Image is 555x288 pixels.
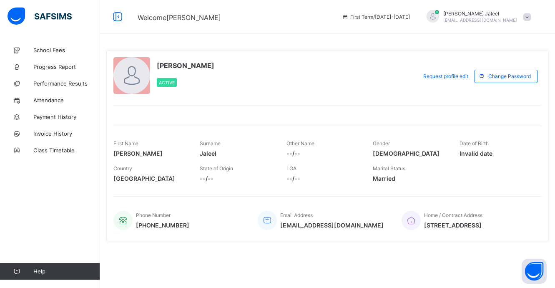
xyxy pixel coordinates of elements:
span: Date of Birth [460,140,489,147]
span: [GEOGRAPHIC_DATA] [113,175,187,182]
span: [PHONE_NUMBER] [136,222,189,229]
span: Invalid date [460,150,533,157]
img: safsims [8,8,72,25]
span: Class Timetable [33,147,100,154]
span: [PERSON_NAME] Jaleel [443,10,517,17]
span: School Fees [33,47,100,53]
span: State of Origin [200,165,233,172]
span: Phone Number [136,212,171,218]
span: Request profile edit [423,73,468,79]
span: Active [159,80,175,85]
span: Change Password [488,73,531,79]
div: SaifJaleel [418,10,535,24]
span: [PERSON_NAME] [113,150,187,157]
span: [PERSON_NAME] [157,61,214,70]
span: LGA [286,165,296,172]
span: [DEMOGRAPHIC_DATA] [373,150,447,157]
button: Open asap [522,259,547,284]
span: Marital Status [373,165,405,172]
span: Invoice History [33,130,100,137]
span: Welcome [PERSON_NAME] [138,13,221,22]
span: Home / Contract Address [424,212,482,218]
span: Other Name [286,140,314,147]
span: Progress Report [33,63,100,70]
span: --/-- [200,175,274,182]
span: [EMAIL_ADDRESS][DOMAIN_NAME] [280,222,384,229]
span: --/-- [286,150,360,157]
span: First Name [113,140,138,147]
span: Performance Results [33,80,100,87]
span: Email Address [280,212,313,218]
span: Married [373,175,447,182]
span: Gender [373,140,390,147]
span: Attendance [33,97,100,104]
span: Country [113,165,132,172]
span: [STREET_ADDRESS] [424,222,482,229]
span: Jaleel [200,150,274,157]
span: session/term information [342,14,410,20]
span: [EMAIL_ADDRESS][DOMAIN_NAME] [443,18,517,23]
span: Help [33,268,100,275]
span: --/-- [286,175,360,182]
span: Payment History [33,114,100,120]
span: Surname [200,140,221,147]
